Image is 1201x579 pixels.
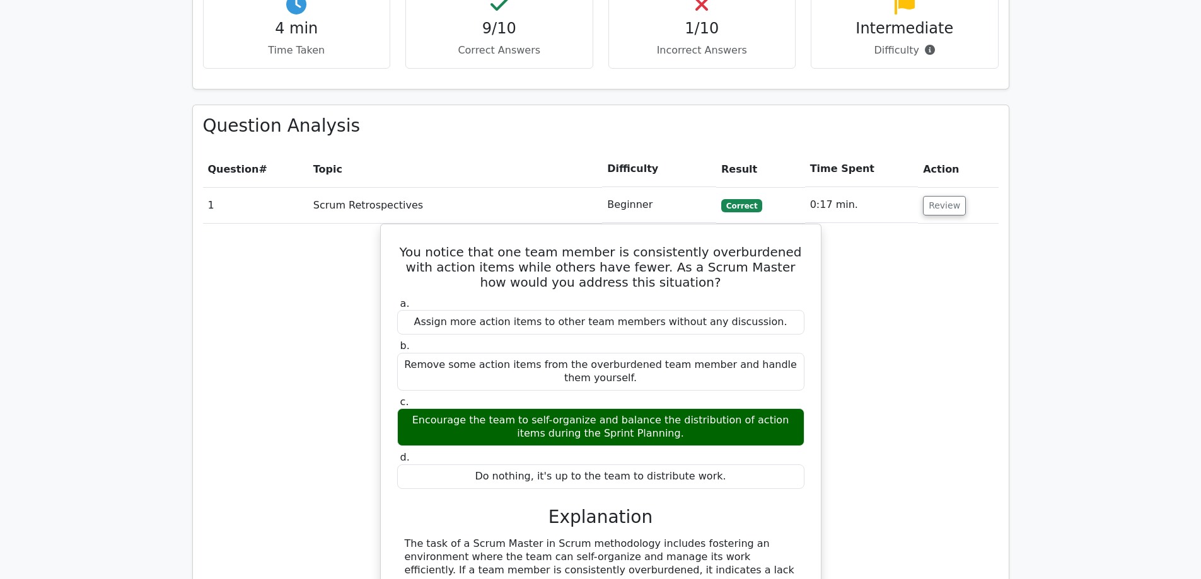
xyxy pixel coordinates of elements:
span: Question [208,163,259,175]
th: Action [918,151,998,187]
h4: 9/10 [416,20,583,38]
span: d. [400,451,410,463]
span: Correct [721,199,762,212]
h5: You notice that one team member is consistently overburdened with action items while others have ... [396,244,806,290]
td: 0:17 min. [805,187,918,223]
h3: Question Analysis [203,115,999,137]
h4: Intermediate [821,20,988,38]
h4: 1/10 [619,20,786,38]
span: a. [400,297,410,309]
h3: Explanation [405,507,797,528]
span: b. [400,340,410,352]
div: Encourage the team to self-organize and balance the distribution of action items during the Sprin... [397,408,804,446]
button: Review [923,196,966,215]
p: Incorrect Answers [619,43,786,58]
th: Result [716,151,805,187]
p: Correct Answers [416,43,583,58]
th: Difficulty [602,151,716,187]
p: Time Taken [214,43,380,58]
div: Remove some action items from the overburdened team member and handle them yourself. [397,353,804,391]
div: Do nothing, it's up to the team to distribute work. [397,464,804,489]
td: Scrum Retrospectives [308,187,602,223]
th: # [203,151,308,187]
span: c. [400,396,409,408]
p: Difficulty [821,43,988,58]
th: Time Spent [805,151,918,187]
th: Topic [308,151,602,187]
h4: 4 min [214,20,380,38]
td: 1 [203,187,308,223]
td: Beginner [602,187,716,223]
div: Assign more action items to other team members without any discussion. [397,310,804,335]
